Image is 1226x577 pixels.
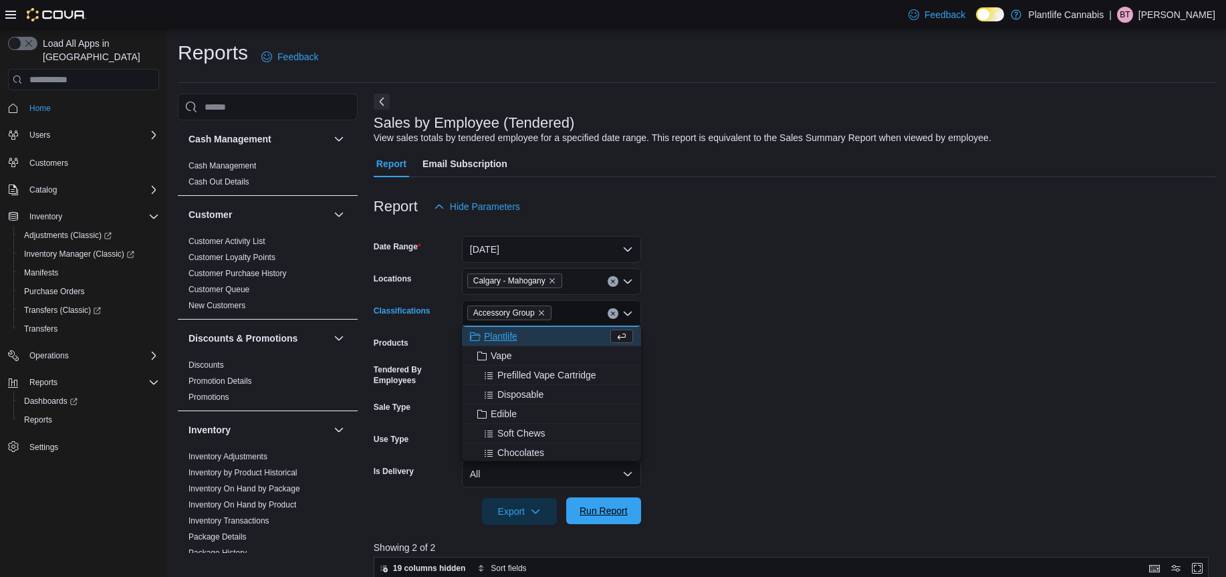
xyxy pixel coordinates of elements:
[473,274,545,287] span: Calgary - Mahogany
[24,324,57,334] span: Transfers
[189,237,265,246] a: Customer Activity List
[24,249,134,259] span: Inventory Manager (Classic)
[374,273,412,284] label: Locations
[19,246,159,262] span: Inventory Manager (Classic)
[189,160,256,171] span: Cash Management
[566,497,641,524] button: Run Report
[189,451,267,462] span: Inventory Adjustments
[29,377,57,388] span: Reports
[189,208,232,221] h3: Customer
[491,563,526,574] span: Sort fields
[462,424,641,443] button: Soft Chews
[24,374,159,390] span: Reports
[484,330,517,343] span: Plantlife
[189,360,224,370] span: Discounts
[256,43,324,70] a: Feedback
[24,439,64,455] a: Settings
[3,437,164,457] button: Settings
[3,152,164,172] button: Customers
[490,498,549,525] span: Export
[24,286,85,297] span: Purchase Orders
[24,396,78,407] span: Dashboards
[189,483,300,494] span: Inventory On Hand by Package
[1028,7,1104,23] p: Plantlife Cannabis
[24,439,159,455] span: Settings
[24,182,159,198] span: Catalog
[462,236,641,263] button: [DATE]
[189,161,256,170] a: Cash Management
[3,373,164,392] button: Reports
[497,368,596,382] span: Prefilled Vape Cartridge
[467,273,562,288] span: Calgary - Mahogany
[19,283,90,300] a: Purchase Orders
[374,364,457,386] label: Tendered By Employees
[580,504,628,517] span: Run Report
[19,227,159,243] span: Adjustments (Classic)
[491,407,517,421] span: Edible
[19,283,159,300] span: Purchase Orders
[24,415,52,425] span: Reports
[24,100,56,116] a: Home
[3,98,164,118] button: Home
[178,158,358,195] div: Cash Management
[422,150,507,177] span: Email Subscription
[462,443,641,463] button: Chocolates
[374,241,421,252] label: Date Range
[3,207,164,226] button: Inventory
[1138,7,1215,23] p: [PERSON_NAME]
[3,181,164,199] button: Catalog
[24,305,101,316] span: Transfers (Classic)
[374,434,408,445] label: Use Type
[450,200,520,213] span: Hide Parameters
[374,338,408,348] label: Products
[374,306,431,316] label: Classifications
[19,393,159,409] span: Dashboards
[24,374,63,390] button: Reports
[189,253,275,262] a: Customer Loyalty Points
[24,209,159,225] span: Inventory
[462,366,641,385] button: Prefilled Vape Cartridge
[393,563,466,574] span: 19 columns hidden
[482,498,557,525] button: Export
[189,376,252,386] a: Promotion Details
[189,332,297,345] h3: Discounts & Promotions
[608,308,618,319] button: Clear input
[374,402,410,413] label: Sale Type
[29,350,69,361] span: Operations
[189,376,252,386] span: Promotion Details
[19,265,64,281] a: Manifests
[13,282,164,301] button: Purchase Orders
[472,560,531,576] button: Sort fields
[19,227,117,243] a: Adjustments (Classic)
[189,515,269,526] span: Inventory Transactions
[467,306,551,320] span: Accessory Group
[13,411,164,429] button: Reports
[374,560,471,576] button: 19 columns hidden
[29,130,50,140] span: Users
[19,302,106,318] a: Transfers (Classic)
[24,348,159,364] span: Operations
[189,423,328,437] button: Inventory
[13,226,164,245] a: Adjustments (Classic)
[8,93,159,491] nav: Complex example
[537,309,545,317] button: Remove Accessory Group from selection in this group
[622,308,633,319] button: Close list of options
[189,500,296,509] a: Inventory On Hand by Product
[491,349,512,362] span: Vape
[24,127,159,143] span: Users
[189,300,245,311] span: New Customers
[189,236,265,247] span: Customer Activity List
[903,1,971,28] a: Feedback
[189,268,287,279] span: Customer Purchase History
[189,452,267,461] a: Inventory Adjustments
[189,392,229,402] span: Promotions
[189,332,328,345] button: Discounts & Promotions
[13,245,164,263] a: Inventory Manager (Classic)
[976,7,1004,21] input: Dark Mode
[3,126,164,144] button: Users
[189,423,231,437] h3: Inventory
[374,466,414,477] label: Is Delivery
[24,348,74,364] button: Operations
[189,208,328,221] button: Customer
[428,193,525,220] button: Hide Parameters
